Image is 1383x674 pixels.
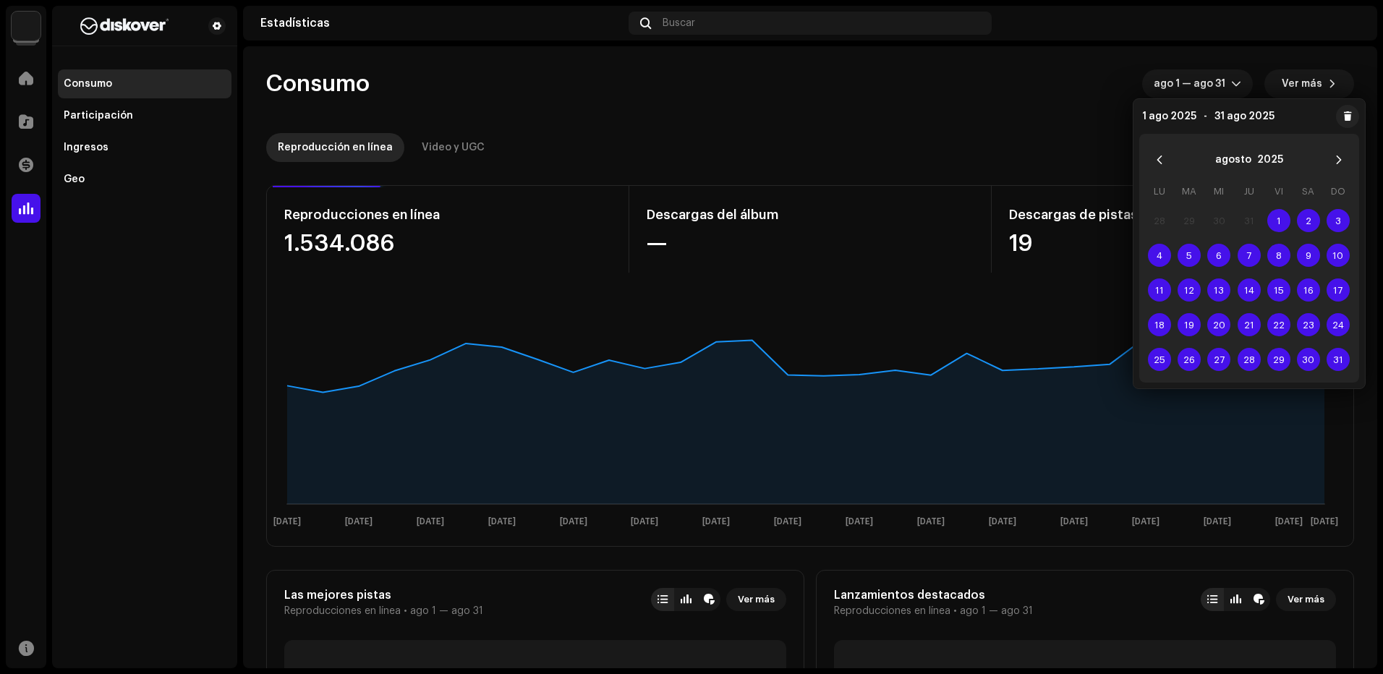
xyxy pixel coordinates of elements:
[1148,278,1171,302] span: 11
[1204,307,1234,342] td: 20
[1244,187,1254,196] span: JU
[1323,342,1353,377] td: 31
[410,605,483,617] span: ago 1 — ago 31
[647,232,974,255] div: —
[1267,348,1290,371] span: 29
[1267,313,1290,336] span: 22
[284,588,483,602] div: Las mejores pistas
[1231,69,1241,98] div: dropdown trigger
[1324,145,1353,174] button: Next Month
[1238,278,1261,302] span: 14
[1234,307,1264,342] td: 21
[278,133,393,162] div: Reproducción en línea
[953,605,957,617] span: •
[58,165,231,194] re-m-nav-item: Geo
[846,517,873,526] text: [DATE]
[1145,307,1175,342] td: 18
[1327,348,1350,371] span: 31
[1288,585,1324,614] span: Ver más
[1204,342,1234,377] td: 27
[1337,12,1360,35] img: 3718180b-543c-409b-9d38-e6f15616a0e2
[1145,273,1175,307] td: 11
[64,78,112,90] div: Consumo
[1293,238,1323,273] td: 9
[1178,348,1201,371] span: 26
[404,605,407,617] span: •
[1009,203,1336,226] div: Descargas de pistas
[1009,232,1336,255] div: 19
[1297,209,1320,232] span: 2
[1148,244,1171,267] span: 4
[284,605,401,617] span: Reproducciones en línea
[1204,111,1207,121] span: -
[1267,209,1290,232] span: 1
[1215,148,1251,171] button: Choose Month
[702,517,730,526] text: [DATE]
[12,12,41,40] img: 297a105e-aa6c-4183-9ff4-27133c00f2e2
[1207,278,1230,302] span: 13
[1148,348,1171,371] span: 25
[1060,517,1088,526] text: [DATE]
[1264,203,1293,238] td: 1
[1297,278,1320,302] span: 16
[1264,69,1354,98] button: Ver más
[1204,203,1234,238] td: 30
[631,517,658,526] text: [DATE]
[834,605,950,617] span: Reproducciones en línea
[1154,69,1231,98] span: ago 1 — ago 31
[1204,273,1234,307] td: 13
[1323,203,1353,238] td: 3
[64,17,185,35] img: b627a117-4a24-417a-95e9-2d0c90689367
[647,203,974,226] div: Descargas del álbum
[1331,187,1345,196] span: DO
[1264,342,1293,377] td: 29
[64,174,85,185] div: Geo
[1234,238,1264,273] td: 7
[1238,313,1261,336] span: 21
[58,69,231,98] re-m-nav-item: Consumo
[726,588,786,611] button: Ver más
[1175,342,1204,377] td: 26
[1311,517,1338,526] text: [DATE]
[1257,148,1283,171] button: Choose Year
[1234,273,1264,307] td: 14
[1175,238,1204,273] td: 5
[1297,348,1320,371] span: 30
[1293,273,1323,307] td: 16
[1204,238,1234,273] td: 6
[1323,238,1353,273] td: 10
[1178,278,1201,302] span: 12
[1264,273,1293,307] td: 15
[1154,187,1165,196] span: LU
[273,517,301,526] text: [DATE]
[1142,111,1196,121] span: 1 ago 2025
[1175,273,1204,307] td: 12
[1178,313,1201,336] span: 19
[1327,209,1350,232] span: 3
[1323,273,1353,307] td: 17
[1204,517,1231,526] text: [DATE]
[834,588,1033,602] div: Lanzamientos destacados
[1264,307,1293,342] td: 22
[1275,517,1303,526] text: [DATE]
[1234,342,1264,377] td: 28
[960,605,1033,617] span: ago 1 — ago 31
[1267,244,1290,267] span: 8
[1145,342,1175,377] td: 25
[1267,278,1290,302] span: 15
[1238,348,1261,371] span: 28
[266,69,370,98] span: Consumo
[1297,313,1320,336] span: 23
[774,517,801,526] text: [DATE]
[1327,278,1350,302] span: 17
[1178,244,1201,267] span: 5
[1145,238,1175,273] td: 4
[417,517,444,526] text: [DATE]
[1276,588,1336,611] button: Ver más
[1132,517,1159,526] text: [DATE]
[1145,145,1174,174] button: Previous Month
[1214,111,1275,121] span: 31 ago 2025
[989,517,1016,526] text: [DATE]
[1234,203,1264,238] td: 31
[1293,342,1323,377] td: 30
